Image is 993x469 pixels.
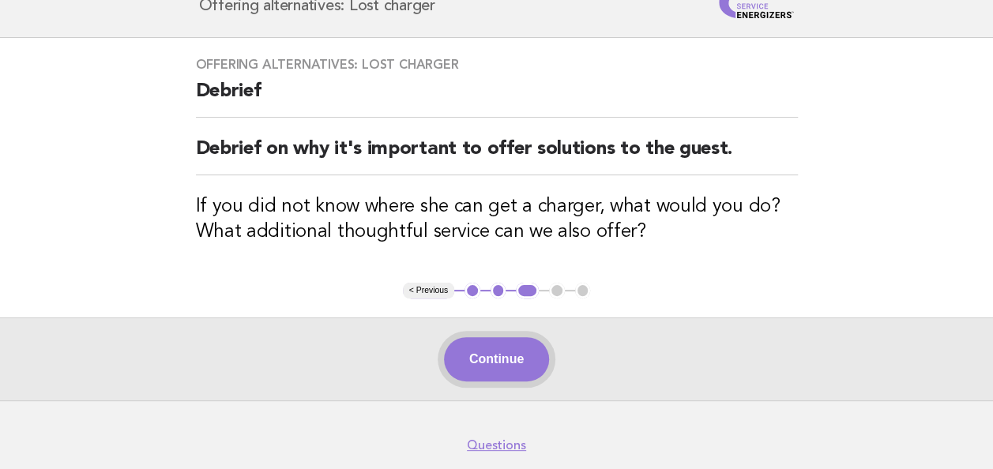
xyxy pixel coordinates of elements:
button: Continue [444,337,549,381]
button: 3 [516,283,539,298]
h2: Debrief on why it's important to offer solutions to the guest. [196,137,798,175]
button: < Previous [403,283,454,298]
h3: Offering alternatives: Lost charger [196,57,798,73]
h2: Debrief [196,79,798,118]
button: 2 [491,283,506,298]
button: 1 [465,283,480,298]
h3: If you did not know where she can get a charger, what would you do? What additional thoughtful se... [196,194,798,245]
a: Questions [467,437,526,453]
